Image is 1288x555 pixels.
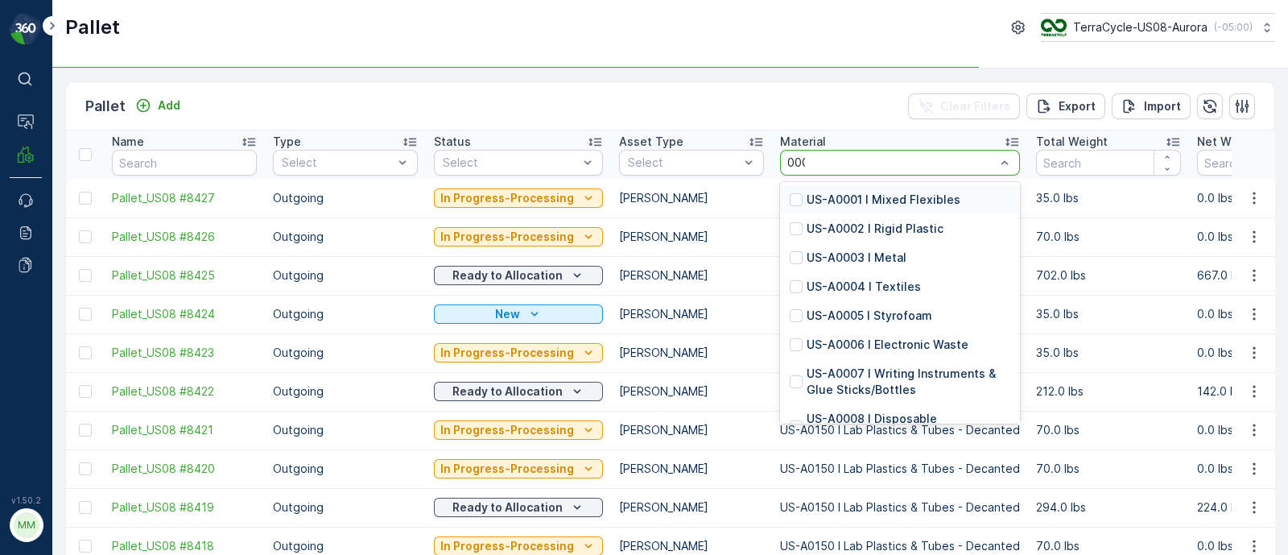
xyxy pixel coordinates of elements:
p: Asset Type [619,134,683,150]
img: image_ci7OI47.png [1041,19,1067,36]
button: In Progress-Processing [434,459,603,478]
p: Outgoing [273,422,418,438]
p: [PERSON_NAME] [619,306,764,322]
p: In Progress-Processing [440,345,574,361]
p: In Progress-Processing [440,538,574,554]
button: Import [1112,93,1191,119]
div: MM [14,512,39,538]
p: US-A0008 I Disposable Masks/hair-/beardnets [807,411,1010,443]
p: Net Weight [1197,134,1260,150]
p: Outgoing [273,461,418,477]
p: Clear Filters [940,98,1010,114]
button: In Progress-Processing [434,227,603,246]
p: US-A0150 I Lab Plastics & Tubes - Decanted [780,499,1020,516]
p: [PERSON_NAME] [619,499,764,516]
p: [PERSON_NAME] [619,461,764,477]
button: New [434,304,603,324]
p: Type [273,134,301,150]
p: Ready to Allocation [452,267,563,284]
p: US-A0001 I Mixed Flexibles [807,192,960,208]
p: TerraCycle-US08-Aurora [1073,19,1207,35]
div: Toggle Row Selected [79,540,92,553]
p: In Progress-Processing [440,229,574,245]
button: Ready to Allocation [434,498,603,517]
a: Pallet_US08 #8425 [112,267,257,284]
button: In Progress-Processing [434,188,603,208]
button: Ready to Allocation [434,382,603,401]
input: Search [1036,150,1181,176]
p: 70.0 lbs [1036,538,1181,554]
p: Import [1144,98,1181,114]
p: 70.0 lbs [1036,229,1181,245]
p: US-A0006 I Electronic Waste [807,337,968,353]
p: Outgoing [273,267,418,284]
p: US-A0150 I Lab Plastics & Tubes - Decanted [780,461,1020,477]
span: v 1.50.2 [10,495,42,505]
div: Toggle Row Selected [79,230,92,243]
p: 294.0 lbs [1036,499,1181,516]
button: Clear Filters [908,93,1020,119]
a: Pallet_US08 #8426 [112,229,257,245]
p: US-A0004 I Textiles [807,279,921,295]
button: MM [10,508,42,542]
p: US-A0150 I Lab Plastics & Tubes - Decanted [780,422,1020,438]
p: [PERSON_NAME] [619,383,764,400]
p: US-A0150 I Lab Plastics & Tubes - Decanted [780,538,1020,554]
p: In Progress-Processing [440,461,574,477]
a: Pallet_US08 #8424 [112,306,257,322]
p: Select [282,155,393,171]
div: Toggle Row Selected [79,346,92,359]
div: Toggle Row Selected [79,385,92,398]
p: ( -05:00 ) [1214,21,1253,34]
a: Pallet_US08 #8423 [112,345,257,361]
a: Pallet_US08 #8420 [112,461,257,477]
a: Pallet_US08 #8419 [112,499,257,516]
p: Pallet [65,14,120,40]
div: Toggle Row Selected [79,462,92,475]
p: In Progress-Processing [440,190,574,206]
p: Outgoing [273,538,418,554]
a: Pallet_US08 #8421 [112,422,257,438]
p: Name [112,134,144,150]
p: [PERSON_NAME] [619,422,764,438]
p: Outgoing [273,345,418,361]
p: 70.0 lbs [1036,422,1181,438]
p: US-A0007 I Writing Instruments & Glue Sticks/Bottles [807,366,1010,398]
p: 702.0 lbs [1036,267,1181,284]
p: US-A0002 I Rigid Plastic [807,221,943,237]
p: Ready to Allocation [452,383,563,400]
p: Status [434,134,471,150]
p: US-A0005 I Styrofoam [807,308,932,324]
p: Export [1059,98,1096,114]
button: Ready to Allocation [434,266,603,285]
p: Outgoing [273,499,418,516]
a: Pallet_US08 #8427 [112,190,257,206]
button: Export [1026,93,1105,119]
p: 35.0 lbs [1036,190,1181,206]
p: US-A0003 I Metal [807,250,906,266]
a: Pallet_US08 #8418 [112,538,257,554]
p: New [495,306,520,322]
button: Add [129,96,187,115]
div: Toggle Row Selected [79,308,92,321]
p: Outgoing [273,383,418,400]
button: TerraCycle-US08-Aurora(-05:00) [1041,13,1275,42]
p: [PERSON_NAME] [619,538,764,554]
p: Select [443,155,578,171]
p: Outgoing [273,190,418,206]
p: Total Weight [1036,134,1108,150]
p: Outgoing [273,229,418,245]
p: [PERSON_NAME] [619,345,764,361]
img: logo [10,13,42,45]
div: Toggle Row Selected [79,424,92,437]
a: Pallet_US08 #8422 [112,383,257,400]
p: [PERSON_NAME] [619,267,764,284]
